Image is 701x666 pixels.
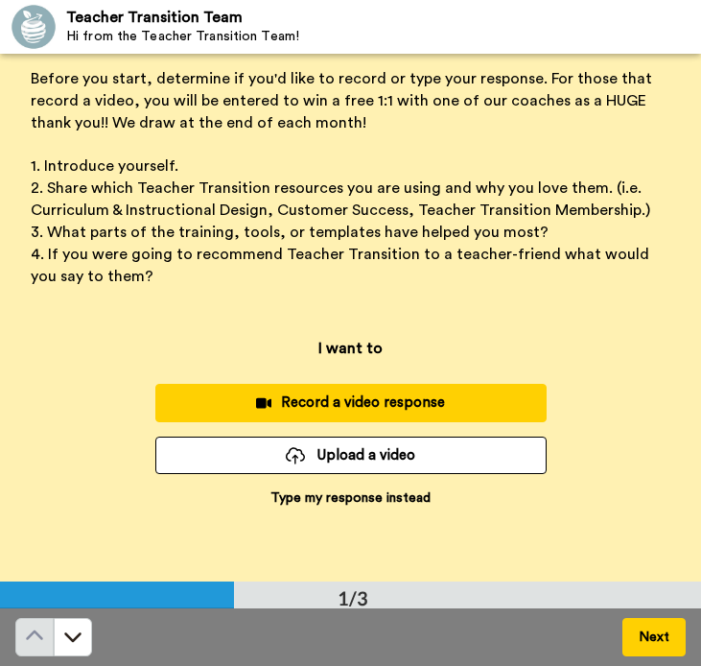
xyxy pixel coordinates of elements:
[318,337,383,360] p: I want to
[155,384,547,421] button: Record a video response
[66,9,700,27] div: Teacher Transition Team
[270,488,431,508] p: Type my response instead
[307,584,399,611] div: 1/3
[31,158,178,174] span: 1. Introduce yourself.
[171,392,531,413] div: Record a video response
[66,29,700,45] div: Hi from the Teacher Transition Team!
[31,180,650,218] span: 2. Share which Teacher Transition resources you are using and why you love them. (i.e. Curriculum...
[31,225,549,240] span: 3. What parts of the training, tools, or templates have helped you most?
[11,4,57,50] img: Profile Image
[622,618,686,656] button: Next
[155,437,547,474] button: Upload a video
[31,247,653,284] span: 4. If you were going to recommend Teacher Transition to a teacher-friend what would you say to them?
[31,71,656,131] span: Before you start, determine if you'd like to record or type your response. For those that record ...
